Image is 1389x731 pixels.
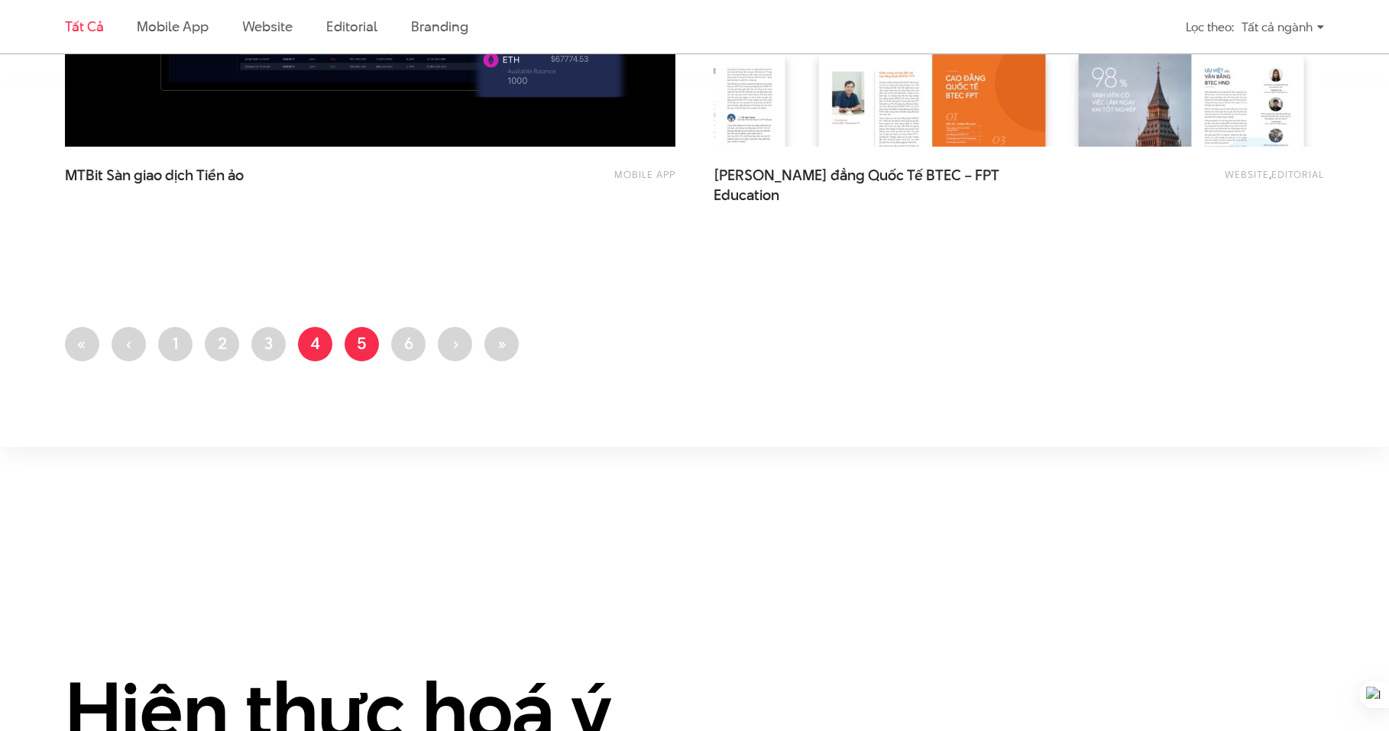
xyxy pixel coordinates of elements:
[65,166,371,204] a: MTBit Sàn giao dịch Tiền ảo
[228,165,244,186] span: ảo
[411,17,468,36] a: Branding
[975,165,999,186] span: FPT
[251,327,286,361] a: 3
[714,185,779,205] span: Education
[126,332,132,354] span: ‹
[1225,167,1269,181] a: Website
[158,327,193,361] a: 1
[137,17,208,36] a: Mobile app
[134,165,162,186] span: giao
[714,165,827,186] span: [PERSON_NAME]
[714,166,1019,204] a: [PERSON_NAME] đẳng Quốc Tế BTEC – FPT Education
[205,327,239,361] a: 2
[907,165,923,186] span: Tế
[868,165,904,186] span: Quốc
[391,327,426,361] a: 6
[1271,167,1324,181] a: Editorial
[1242,14,1324,40] div: Tất cả ngành
[106,165,131,186] span: Sàn
[65,165,103,186] span: MTBit
[830,165,865,186] span: đẳng
[77,332,87,354] span: «
[926,165,961,186] span: BTEC
[65,17,103,36] a: Tất cả
[345,327,379,361] a: 5
[1186,14,1234,40] div: Lọc theo:
[452,332,458,354] span: ›
[196,165,225,186] span: Tiền
[1080,166,1324,196] div: ,
[614,167,675,181] a: Mobile app
[497,332,507,354] span: »
[242,17,293,36] a: Website
[326,17,377,36] a: Editorial
[165,165,193,186] span: dịch
[964,165,972,186] span: –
